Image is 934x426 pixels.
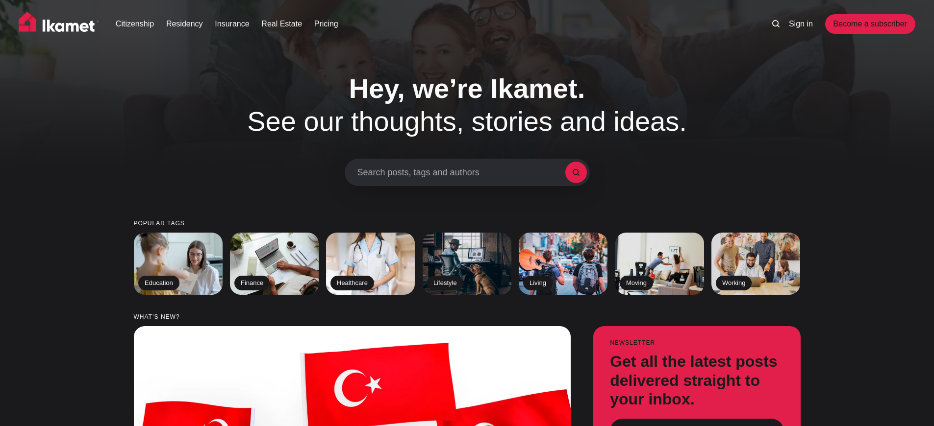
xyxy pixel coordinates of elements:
[711,233,800,295] a: Working
[166,18,203,30] a: Residency
[215,18,249,30] a: Insurance
[610,340,784,346] small: Newsletter
[716,276,752,290] h2: Working
[326,233,415,295] a: Healthcare
[138,276,179,290] h2: Education
[789,18,813,30] a: Sign in
[825,14,915,34] a: Become a subscriber
[427,276,463,290] h2: Lifestyle
[217,72,717,138] h1: See our thoughts, stories and ideas.
[519,233,607,295] a: Living
[134,220,801,227] small: Popular tags
[349,73,585,104] span: Hey, we’re Ikamet.
[19,12,99,36] img: Ikamet home
[423,233,511,295] a: Lifestyle
[116,18,154,30] a: Citizenship
[134,233,223,295] a: Education
[314,18,338,30] a: Pricing
[134,314,801,320] small: What’s new?
[230,233,319,295] a: Finance
[357,167,565,178] span: Search posts, tags and authors
[234,276,270,290] h2: Finance
[330,276,374,290] h2: Healthcare
[615,233,704,295] a: Moving
[523,276,553,290] h2: Living
[620,276,653,290] h2: Moving
[261,18,302,30] a: Real Estate
[610,353,784,409] h3: Get all the latest posts delivered straight to your inbox.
